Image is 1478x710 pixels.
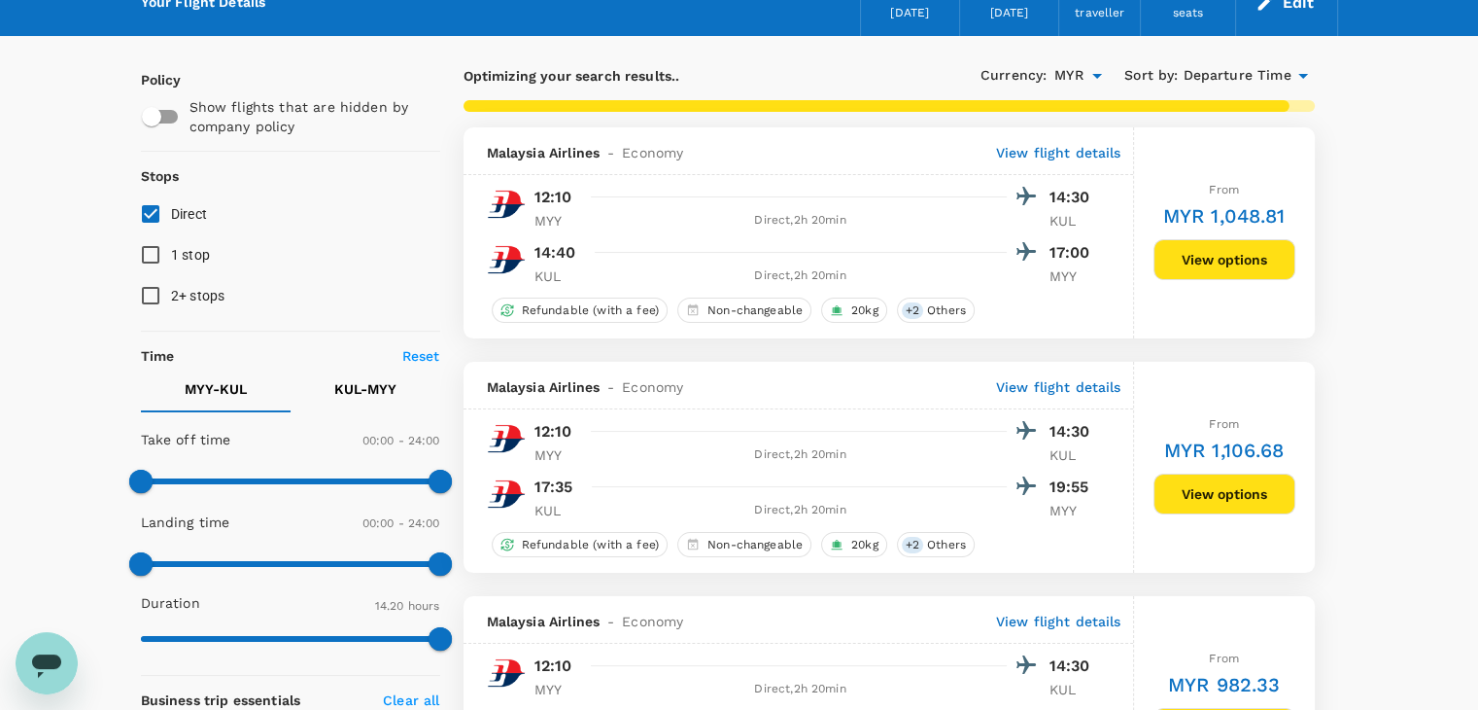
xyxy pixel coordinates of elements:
[821,532,887,557] div: 20kg
[902,302,923,319] span: + 2
[534,211,583,231] p: MYY
[919,537,974,553] span: Others
[141,593,200,613] p: Duration
[700,537,810,553] span: Non-changeable
[534,501,583,520] p: KUL
[534,186,572,209] p: 12:10
[171,288,225,303] span: 2+ stops
[1049,241,1098,265] p: 17:00
[1049,420,1098,444] p: 14:30
[1124,65,1178,87] span: Sort by :
[141,513,230,532] p: Landing time
[185,379,247,399] p: MYY - KUL
[487,419,526,458] img: MH
[487,185,526,224] img: MH
[362,434,440,447] span: 00:00 - 24:00
[897,532,975,557] div: +2Others
[1049,445,1098,465] p: KUL
[514,537,667,553] span: Refundable (with a fee)
[402,346,440,366] p: Reset
[990,4,1029,23] div: [DATE]
[902,537,923,553] span: + 2
[1049,186,1098,209] p: 14:30
[1153,239,1295,280] button: View options
[1049,501,1098,520] p: MYY
[171,206,208,222] span: Direct
[534,445,583,465] p: MYY
[375,599,440,613] span: 14.20 hours
[996,377,1121,397] p: View flight details
[534,266,583,286] p: KUL
[622,143,683,162] span: Economy
[1209,183,1239,196] span: From
[677,298,811,323] div: Non-changeable
[595,445,1007,465] div: Direct , 2h 20min
[141,692,301,708] strong: Business trip essentials
[141,430,231,449] p: Take off time
[534,241,576,265] p: 14:40
[487,143,601,162] span: Malaysia Airlines
[1163,200,1286,231] h6: MYR 1,048.81
[334,379,396,399] p: KUL - MYY
[1168,669,1281,700] h6: MYR 982.33
[487,654,526,692] img: MH
[141,346,175,366] p: Time
[487,475,526,514] img: MH
[595,266,1007,286] div: Direct , 2h 20min
[700,302,810,319] span: Non-changeable
[171,247,211,263] span: 1 stop
[996,143,1121,162] p: View flight details
[141,168,180,184] strong: Stops
[890,4,929,23] div: [DATE]
[1183,65,1290,87] span: Departure Time
[843,302,886,319] span: 20kg
[600,377,622,397] span: -
[996,612,1121,631] p: View flight details
[600,143,622,162] span: -
[980,65,1047,87] span: Currency :
[1049,476,1098,499] p: 19:55
[1049,266,1098,286] p: MYY
[1164,435,1285,466] h6: MYR 1,106.68
[622,612,683,631] span: Economy
[534,680,583,699] p: MYY
[492,298,668,323] div: Refundable (with a fee)
[534,420,572,444] p: 12:10
[843,537,886,553] span: 20kg
[189,97,427,136] p: Show flights that are hidden by company policy
[492,532,668,557] div: Refundable (with a fee)
[595,211,1007,231] div: Direct , 2h 20min
[464,66,889,86] p: Optimizing your search results..
[141,70,158,89] p: Policy
[1049,655,1098,678] p: 14:30
[362,516,440,530] span: 00:00 - 24:00
[1209,417,1239,431] span: From
[1075,4,1124,23] div: traveller
[1153,474,1295,515] button: View options
[383,691,439,710] p: Clear all
[600,612,622,631] span: -
[487,377,601,397] span: Malaysia Airlines
[1049,680,1098,699] p: KUL
[1209,652,1239,665] span: From
[897,298,975,323] div: +2Others
[595,680,1007,699] div: Direct , 2h 20min
[16,632,78,694] iframe: Button to launch messaging window
[1173,4,1204,23] div: seats
[487,240,526,279] img: MH
[622,377,683,397] span: Economy
[534,476,573,499] p: 17:35
[534,655,572,678] p: 12:10
[919,302,974,319] span: Others
[677,532,811,557] div: Non-changeable
[1083,62,1111,89] button: Open
[595,501,1007,520] div: Direct , 2h 20min
[514,302,667,319] span: Refundable (with a fee)
[487,612,601,631] span: Malaysia Airlines
[821,298,887,323] div: 20kg
[1049,211,1098,231] p: KUL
